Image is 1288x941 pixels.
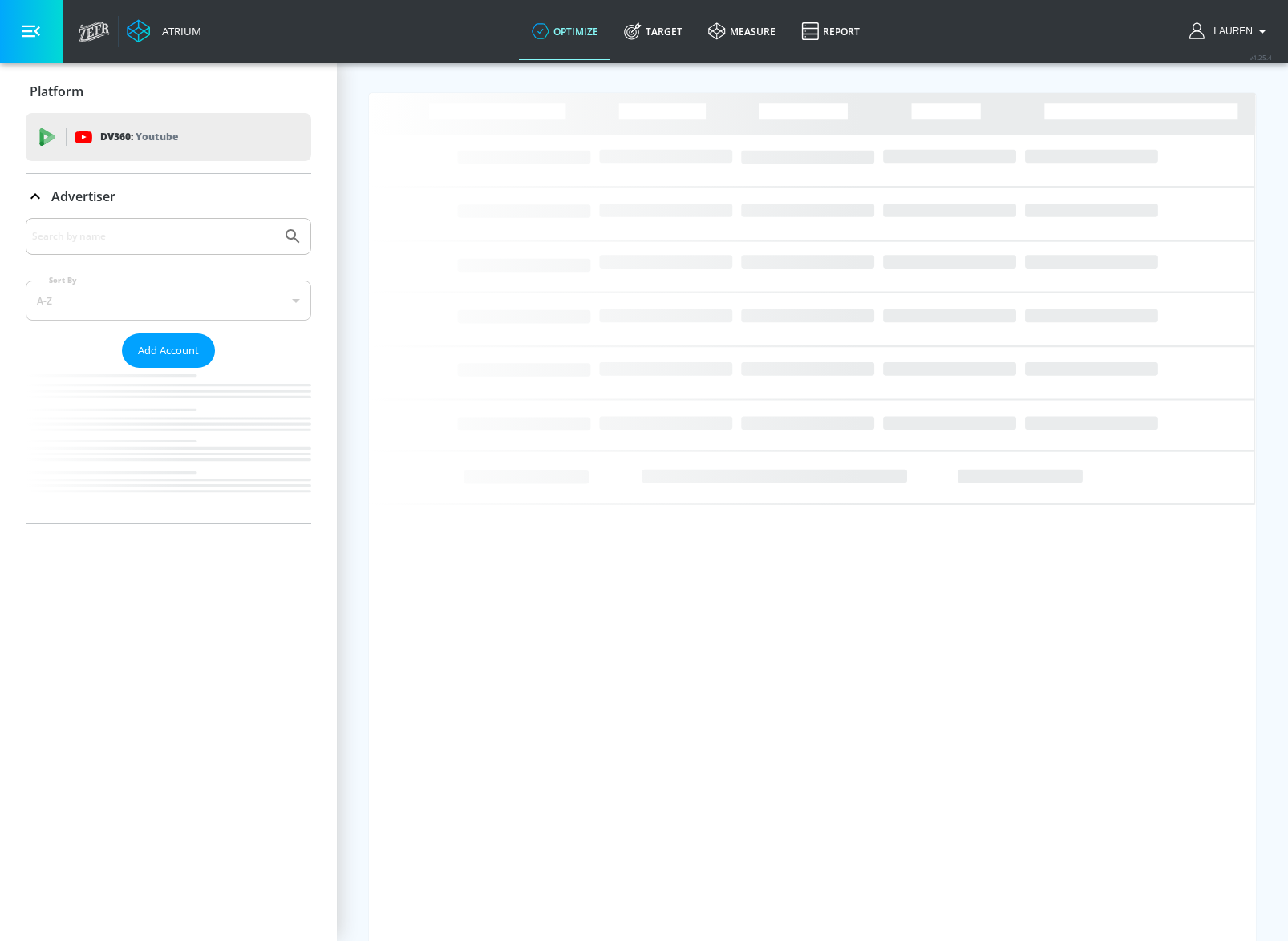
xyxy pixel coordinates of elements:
[136,128,178,145] p: Youtube
[30,83,83,100] p: Platform
[788,2,873,60] a: Report
[1207,26,1253,37] span: login as: lauren.bacher@zefr.com
[122,333,215,368] button: Add Account
[26,281,311,321] div: A-Z
[46,275,80,285] label: Sort By
[26,174,311,219] div: Advertiser
[611,2,695,60] a: Target
[1189,22,1272,41] button: Lauren
[26,218,311,523] div: Advertiser
[519,2,611,60] a: optimize
[51,188,115,205] p: Advertiser
[695,2,788,60] a: measure
[100,128,178,146] p: DV360:
[156,24,201,38] div: Atrium
[1250,53,1272,62] span: v 4.25.4
[32,226,275,247] input: Search by name
[26,368,311,523] nav: list of Advertiser
[26,113,311,161] div: DV360: Youtube
[127,19,201,43] a: Atrium
[26,69,311,114] div: Platform
[138,341,199,360] span: Add Account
